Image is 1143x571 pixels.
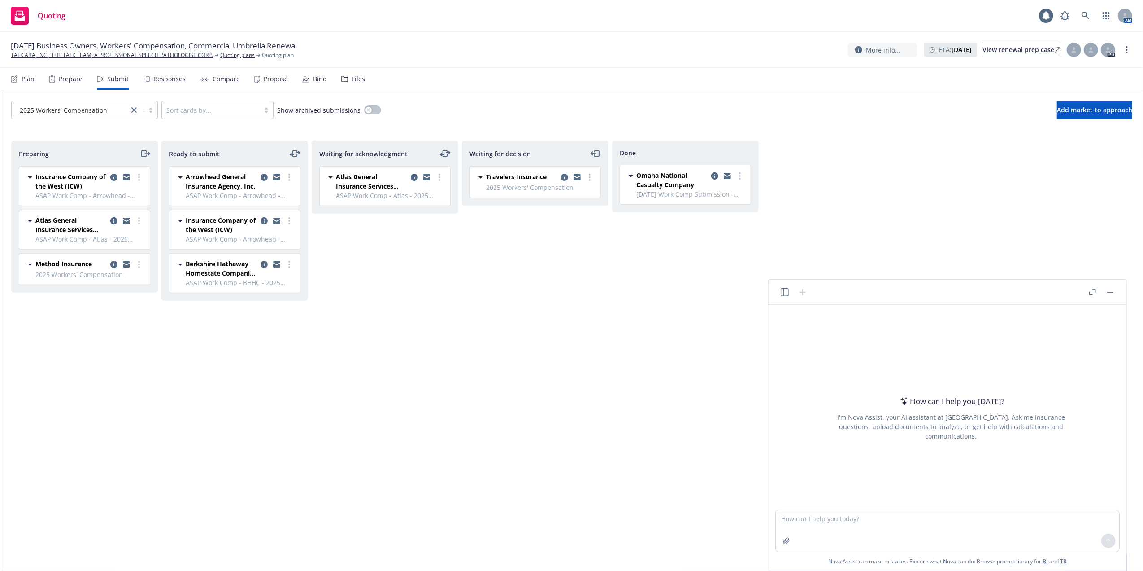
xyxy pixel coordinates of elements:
a: Switch app [1097,7,1115,25]
a: copy logging email [409,172,420,183]
span: Quoting plan [262,51,294,59]
span: 2025 Workers' Compensation [20,105,107,115]
a: more [284,172,295,183]
a: copy logging email [121,172,132,183]
a: copy logging email [109,215,119,226]
span: ASAP Work Comp - Arrowhead - 2025 Workers' Compensation [186,191,295,200]
a: Quoting plans [220,51,255,59]
span: Preparing [19,149,49,158]
a: copy logging email [121,259,132,270]
span: ASAP Work Comp - Arrowhead - 2025 Workers' Compensation [186,234,295,244]
a: moveLeftRight [290,148,300,159]
button: More info... [848,43,917,57]
a: copy logging email [259,259,269,270]
a: copy logging email [259,215,269,226]
a: copy logging email [109,172,119,183]
span: Quoting [38,12,65,19]
div: How can I help you [DATE]? [898,395,1005,407]
a: Search [1077,7,1095,25]
a: copy logging email [121,215,132,226]
a: copy logging email [271,215,282,226]
span: Omaha National Casualty Company [636,171,708,189]
div: I'm Nova Assist, your AI assistant at [GEOGRAPHIC_DATA]. Ask me insurance questions, upload docum... [825,413,1077,441]
span: ETA : [939,45,972,54]
a: more [584,172,595,183]
span: Waiting for decision [469,149,531,158]
a: Report a Bug [1056,7,1074,25]
span: Nova Assist can make mistakes. Explore what Nova can do: Browse prompt library for and [828,552,1067,571]
a: more [434,172,445,183]
span: Atlas General Insurance Services (RPS) [35,215,107,234]
span: Travelers Insurance [486,172,547,181]
span: More info... [866,45,900,55]
a: more [134,172,144,183]
a: BI [1043,558,1048,565]
a: copy logging email [709,171,720,181]
div: Plan [22,75,35,83]
div: Bind [313,75,327,83]
button: Add market to approach [1057,101,1132,119]
a: copy logging email [422,172,432,183]
span: Add market to approach [1057,105,1132,114]
a: TR [1060,558,1067,565]
a: copy logging email [271,259,282,270]
a: copy logging email [271,172,282,183]
div: Submit [107,75,129,83]
span: 2025 Workers' Compensation [16,105,124,115]
div: Files [352,75,365,83]
span: Method Insurance [35,259,92,268]
div: Propose [264,75,288,83]
span: ASAP Work Comp - Atlas - 2025 Workers' Compensation [336,191,445,200]
span: ASAP Work Comp - BHHC - 2025 Workers' Compensation [186,278,295,287]
span: [DATE] Work Comp Submission - Omaha National - 2025 Workers' Compensation [636,189,745,199]
div: Compare [213,75,240,83]
div: Prepare [59,75,83,83]
span: Insurance Company of the West (ICW) [35,172,107,191]
a: copy logging email [559,172,570,183]
span: Insurance Company of the West (ICW) [186,215,257,234]
a: copy logging email [109,259,119,270]
a: more [284,215,295,226]
a: more [1121,44,1132,55]
a: more [734,171,745,181]
a: more [134,259,144,270]
span: Waiting for acknowledgment [319,149,408,158]
span: ASAP Work Comp - Atlas - 2025 Workers' Compensation [35,234,144,244]
a: more [134,215,144,226]
a: TALK ABA, INC.; THE TALK TEAM, A PROFESSIONAL SPEECH PATHOLOGIST CORP. [11,51,213,59]
a: copy logging email [722,171,733,181]
a: more [284,259,295,270]
span: 2025 Workers' Compensation [486,183,595,192]
a: moveLeft [590,148,601,159]
a: moveLeftRight [440,148,451,159]
div: Responses [153,75,186,83]
a: View renewal prep case [982,43,1060,57]
span: [DATE] Business Owners, Workers' Compensation, Commercial Umbrella Renewal [11,40,297,51]
span: Show archived submissions [277,105,361,115]
a: copy logging email [572,172,582,183]
a: close [129,105,139,115]
span: Ready to submit [169,149,220,158]
span: 2025 Workers' Compensation [35,270,144,279]
strong: [DATE] [952,45,972,54]
span: Berkshire Hathaway Homestate Companies (BHHC) [186,259,257,278]
a: Quoting [7,3,69,28]
span: Arrowhead General Insurance Agency, Inc. [186,172,257,191]
span: Done [620,148,636,158]
a: copy logging email [259,172,269,183]
a: moveRight [139,148,150,159]
span: ASAP Work Comp - Arrowhead - 2025 Workers' Compensation [35,191,144,200]
span: Atlas General Insurance Services (RPS) [336,172,407,191]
